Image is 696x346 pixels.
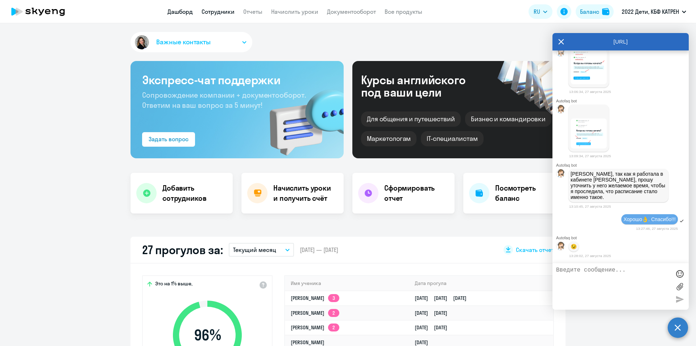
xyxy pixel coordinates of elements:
img: bot avatar [556,105,565,115]
app-skyeng-badge: 2 [328,309,339,317]
img: image.png [571,118,607,148]
button: Текущий месяц [229,243,294,257]
a: Начислить уроки [271,8,318,15]
h4: Добавить сотрудников [162,183,227,203]
img: bot avatar [556,242,565,252]
img: avatar [133,34,150,51]
a: Сотрудники [202,8,235,15]
a: [PERSON_NAME] [291,339,324,346]
a: [DATE][DATE] [415,324,453,331]
span: Важные контакты [156,37,211,47]
div: Задать вопрос [149,135,188,143]
a: [DATE][DATE] [415,310,453,316]
div: Бизнес и командировки [465,111,551,127]
span: Скачать отчет [516,246,554,254]
a: [PERSON_NAME]3 [291,295,339,301]
h4: Начислить уроки и получить счёт [273,183,336,203]
span: 96 % [166,326,249,344]
button: RU [529,4,552,19]
a: [PERSON_NAME]2 [291,310,339,316]
th: Имя ученика [285,276,409,291]
span: Хорошо👌. Спасибо!!! [623,216,676,222]
img: image.png [571,50,607,84]
a: Все продукты [385,8,422,15]
time: 13:27:46, 27 августа 2025 [636,227,678,231]
a: Документооборот [327,8,376,15]
span: [DATE] — [DATE] [300,246,338,254]
time: 13:28:02, 27 августа 2025 [569,254,611,258]
span: RU [534,7,540,16]
p: Текущий месяц [233,245,276,254]
a: Отчеты [243,8,262,15]
button: Балансbalance [576,4,614,19]
h4: Посмотреть баланс [495,183,560,203]
a: Дашборд [167,8,193,15]
div: Баланс [580,7,599,16]
span: Это на 1% выше, [155,280,192,289]
a: [DATE] [415,339,434,346]
img: bot avatar [556,48,565,58]
time: 13:10:45, 27 августа 2025 [569,204,611,208]
div: Курсы английского под ваши цели [361,74,485,98]
img: bg-img [259,77,344,158]
p: 😉 [571,244,577,249]
h2: 27 прогулов за: [142,243,223,257]
p: [PERSON_NAME], так как я работала в кабинете [PERSON_NAME], прошу уточнить у него желаемое время,... [571,171,666,200]
h4: Сформировать отчет [384,183,449,203]
button: 2022 Дети, КБФ КАТРЕН [618,3,690,20]
app-skyeng-badge: 3 [328,294,339,302]
th: Дата прогула [409,276,553,291]
a: [DATE][DATE][DATE] [415,295,472,301]
time: 13:06:34, 27 августа 2025 [569,90,611,94]
div: IT-специалистам [421,131,483,146]
button: Важные контакты [130,32,252,52]
span: Сопровождение компании + документооборот. Ответим на ваш вопрос за 5 минут! [142,90,306,110]
div: Для общения и путешествий [361,111,461,127]
time: 13:09:34, 27 августа 2025 [569,154,611,158]
h3: Экспресс-чат поддержки [142,73,332,87]
div: Autofaq bot [556,163,689,167]
p: 2022 Дети, КБФ КАТРЕН [622,7,679,16]
button: Задать вопрос [142,132,195,147]
div: Маркетологам [361,131,417,146]
label: Лимит 10 файлов [674,281,685,292]
img: bot avatar [556,169,565,180]
div: Autofaq bot [556,236,689,240]
a: [PERSON_NAME]2 [291,324,339,331]
app-skyeng-badge: 2 [328,323,339,331]
div: Autofaq bot [556,99,689,103]
img: balance [602,8,609,15]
